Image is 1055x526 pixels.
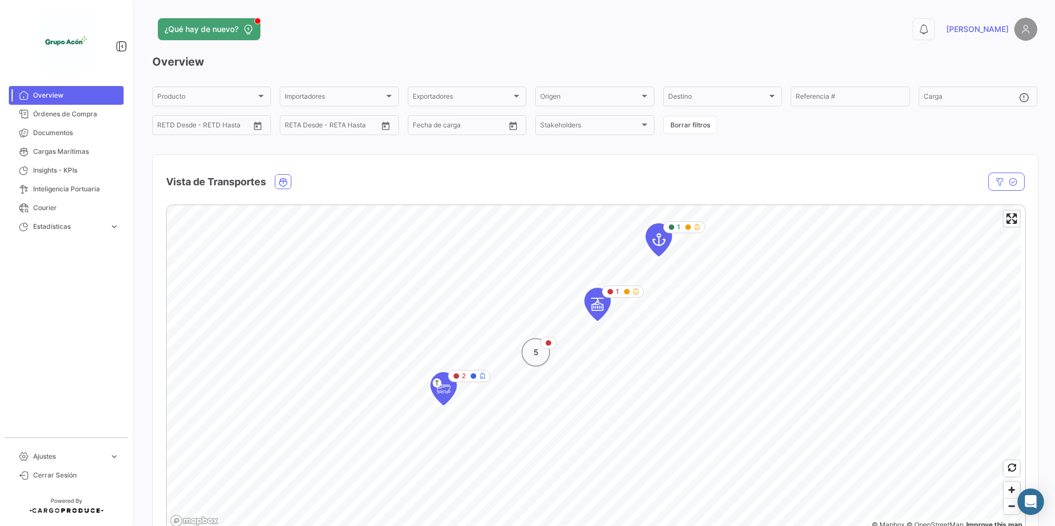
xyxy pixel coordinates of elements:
[33,203,119,213] span: Courier
[663,116,717,134] button: Borrar filtros
[33,184,119,194] span: Inteligencia Portuaria
[152,54,1037,69] h3: Overview
[33,222,105,232] span: Estadísticas
[433,378,441,388] span: T
[166,174,266,190] h4: Vista de Transportes
[668,94,767,102] span: Destino
[33,128,119,138] span: Documentos
[9,105,124,124] a: Órdenes de Compra
[312,123,356,131] input: Hasta
[185,123,229,131] input: Hasta
[33,90,119,100] span: Overview
[33,452,105,461] span: Ajustes
[1004,498,1020,514] span: Zoom out
[1014,18,1037,41] img: placeholder-user.png
[164,24,238,35] span: ¿Qué hay de nuevo?
[521,338,550,367] div: Map marker
[39,13,94,68] img: 1f3d66c5-6a2d-4a07-a58d-3a8e9bbc88ff.jpeg
[9,180,124,198] a: Inteligencia Portuaria
[377,117,394,134] button: Open calendar
[413,123,433,131] input: Desde
[109,222,119,232] span: expand_more
[33,109,119,119] span: Órdenes de Compra
[33,147,119,157] span: Cargas Marítimas
[33,470,119,480] span: Cerrar Sesión
[285,94,383,102] span: Importadores
[430,372,457,405] div: Map marker
[158,18,260,40] button: ¿Qué hay de nuevo?
[462,371,466,381] span: 2
[9,124,124,142] a: Documentos
[9,198,124,217] a: Courier
[9,142,124,161] a: Cargas Marítimas
[1004,498,1020,514] button: Zoom out
[249,117,266,134] button: Open calendar
[505,117,521,134] button: Open calendar
[534,347,539,358] span: 5
[9,86,124,105] a: Overview
[275,175,291,189] button: Ocean
[9,161,124,180] a: Insights - KPIs
[946,24,1009,35] span: [PERSON_NAME]
[616,287,619,297] span: 1
[157,123,177,131] input: Desde
[440,123,484,131] input: Hasta
[1017,489,1044,515] div: Abrir Intercom Messenger
[157,94,256,102] span: Producto
[540,123,639,131] span: Stakeholders
[33,165,119,175] span: Insights - KPIs
[1004,482,1020,498] button: Zoom in
[584,288,611,321] div: Map marker
[540,94,639,102] span: Origen
[413,94,511,102] span: Exportadores
[285,123,305,131] input: Desde
[677,222,680,232] span: 1
[646,223,672,256] div: Map marker
[1004,211,1020,227] button: Enter fullscreen
[109,452,119,461] span: expand_more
